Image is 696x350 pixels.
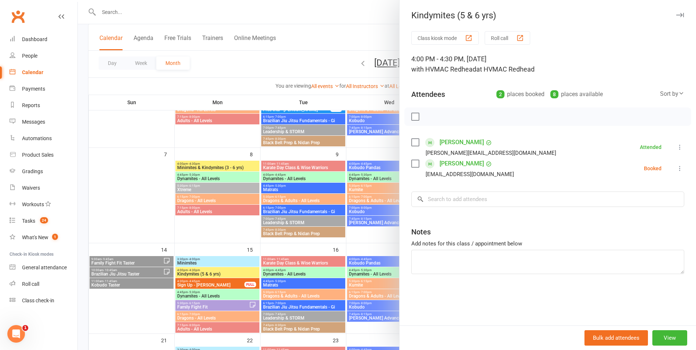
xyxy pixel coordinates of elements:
a: Waivers [10,180,77,196]
a: [PERSON_NAME] [440,158,484,169]
div: People [22,53,37,59]
a: Payments [10,81,77,97]
div: Dashboard [22,36,47,42]
div: Class check-in [22,298,54,303]
a: General attendance kiosk mode [10,259,77,276]
a: Tasks 24 [10,213,77,229]
div: Workouts [22,201,44,207]
iframe: Intercom live chat [7,325,25,343]
div: Reports [22,102,40,108]
span: 24 [40,217,48,223]
button: Class kiosk mode [411,31,479,45]
div: 4:00 PM - 4:30 PM, [DATE] [411,54,684,74]
span: 1 [52,234,58,240]
a: Gradings [10,163,77,180]
span: with HVMAC Redhead [411,65,476,73]
span: 1 [22,325,28,331]
a: Class kiosk mode [10,292,77,309]
div: Notes [411,227,431,237]
div: Product Sales [22,152,54,158]
div: Gradings [22,168,43,174]
input: Search to add attendees [411,192,684,207]
div: 2 [496,90,504,98]
div: Booked [644,166,662,171]
a: Messages [10,114,77,130]
div: [PERSON_NAME][EMAIL_ADDRESS][DOMAIN_NAME] [426,148,556,158]
div: Waivers [22,185,40,191]
a: Clubworx [9,7,27,26]
div: 8 [550,90,558,98]
div: Messages [22,119,45,125]
div: places booked [496,89,544,99]
div: Sort by [660,89,684,99]
div: Attendees [411,89,445,99]
div: places available [550,89,603,99]
a: Roll call [10,276,77,292]
div: Tasks [22,218,35,224]
div: Attended [640,145,662,150]
span: at HVMAC Redhead [476,65,535,73]
a: [PERSON_NAME] [440,136,484,148]
div: Roll call [22,281,39,287]
a: People [10,48,77,64]
div: Add notes for this class / appointment below [411,239,684,248]
a: Automations [10,130,77,147]
div: Kindymites (5 & 6 yrs) [400,10,696,21]
div: What's New [22,234,48,240]
button: View [652,330,687,346]
a: Dashboard [10,31,77,48]
div: [EMAIL_ADDRESS][DOMAIN_NAME] [426,169,514,179]
div: General attendance [22,265,67,270]
div: Calendar [22,69,43,75]
a: Calendar [10,64,77,81]
a: What's New1 [10,229,77,246]
button: Roll call [485,31,530,45]
a: Workouts [10,196,77,213]
div: Payments [22,86,45,92]
div: Automations [22,135,52,141]
a: Reports [10,97,77,114]
button: Bulk add attendees [584,330,648,346]
a: Product Sales [10,147,77,163]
